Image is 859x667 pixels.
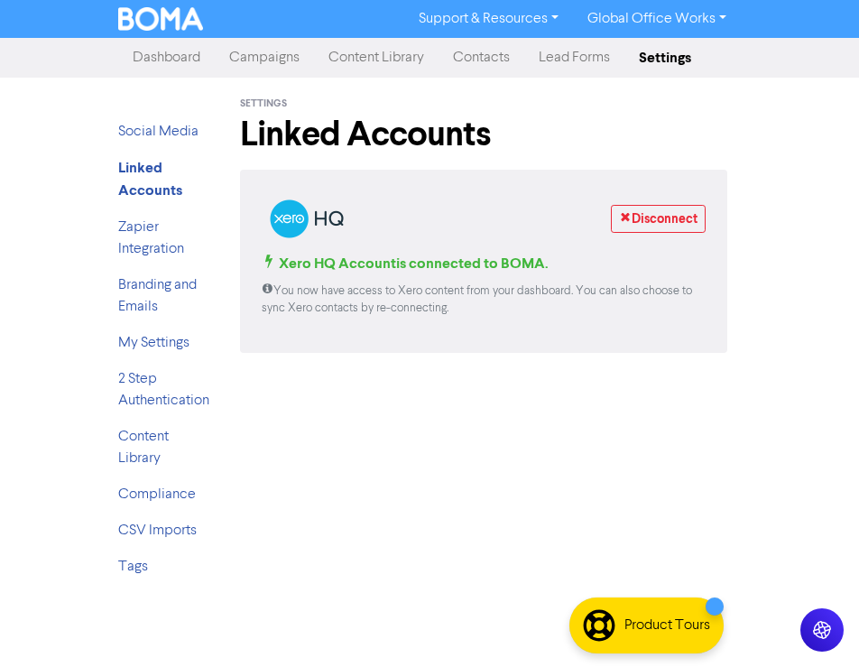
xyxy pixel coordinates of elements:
[769,580,859,667] iframe: Chat Widget
[314,40,439,76] a: Content Library
[215,40,314,76] a: Campaigns
[624,40,706,76] a: Settings
[573,5,741,33] a: Global Office Works
[118,336,189,350] a: My Settings
[118,40,215,76] a: Dashboard
[118,162,182,199] a: Linked Accounts
[118,278,197,314] a: Branding and Emails
[118,220,184,256] a: Zapier Integration
[262,191,352,245] img: xero logo
[240,97,287,110] span: Settings
[118,7,203,31] img: BOMA Logo
[118,487,196,502] a: Compliance
[611,205,706,233] a: Disconnect
[118,523,197,538] a: CSV Imports
[118,560,148,574] a: Tags
[118,372,209,408] a: 2 Step Authentication
[262,283,706,317] p: You now have access to Xero content from your dashboard. You can also choose to sync Xero contact...
[439,40,524,76] a: Contacts
[118,430,169,466] a: Content Library
[118,125,199,139] a: Social Media
[404,5,573,33] a: Support & Resources
[118,159,182,199] strong: Linked Accounts
[262,255,549,273] span: Xero HQ Account is connected to BOMA.
[240,170,727,353] div: Getting Started with BOMA
[524,40,624,76] a: Lead Forms
[240,114,727,155] h1: Linked Accounts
